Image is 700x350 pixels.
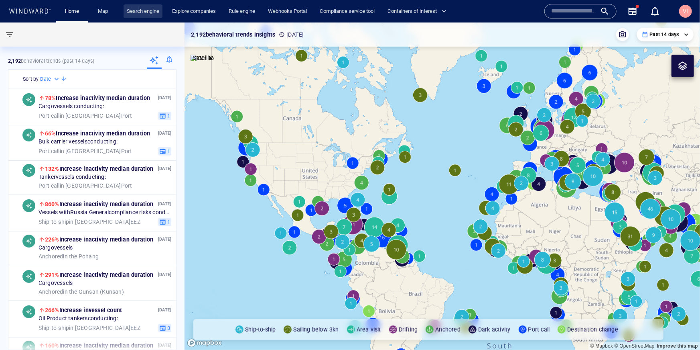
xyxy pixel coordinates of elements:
[528,325,550,334] p: Port call
[39,112,132,119] span: in [GEOGRAPHIC_DATA] Port
[185,23,700,350] canvas: Map
[590,343,613,349] a: Mapbox
[158,323,171,332] button: 3
[45,236,59,243] span: 226%
[45,201,59,207] span: 860%
[45,236,154,243] span: Increase in activity median duration
[166,147,170,155] span: 1
[45,130,56,137] span: 66%
[158,217,171,226] button: 1
[39,218,140,225] span: in [GEOGRAPHIC_DATA] EEZ
[39,324,140,332] span: in [GEOGRAPHIC_DATA] EEZ
[435,325,461,334] p: Anchored
[650,31,679,38] p: Past 14 days
[357,325,381,334] p: Area visit
[245,325,276,334] p: Ship-to-ship
[39,103,104,110] span: Cargo vessels conducting:
[40,75,51,83] h6: Date
[39,253,99,260] span: in the Pohang
[39,315,118,322] span: Oil Product tankers conducting:
[39,209,171,216] span: Vessels with Russia General compliance risks conducting:
[39,218,69,225] span: Ship-to-ship
[158,306,171,314] p: [DATE]
[158,129,171,137] p: [DATE]
[23,75,39,83] h6: Sort by
[39,280,73,287] span: Cargo vessels
[657,343,698,349] a: Map feedback
[158,165,171,172] p: [DATE]
[666,314,694,344] iframe: Chat
[39,147,60,154] span: Port call
[193,53,214,63] p: Satellite
[45,130,150,137] span: Increase in activity median duration
[95,4,114,18] a: Map
[91,4,117,18] button: Map
[158,200,171,208] p: [DATE]
[317,4,378,18] a: Compliance service tool
[39,138,118,145] span: Bulk carrier vessels conducting:
[388,7,446,16] span: Containers of interest
[40,75,61,83] div: Date
[683,8,688,14] span: VI
[45,95,56,101] span: 78%
[158,147,171,156] button: 1
[39,147,132,155] span: in [GEOGRAPHIC_DATA] Port
[158,271,171,278] p: [DATE]
[39,174,106,181] span: Tanker vessels conducting:
[59,4,85,18] button: Home
[650,6,660,16] div: Notification center
[39,253,63,259] span: Anchored
[62,4,83,18] a: Home
[39,324,69,331] span: Ship-to-ship
[45,272,59,278] span: 291%
[384,4,453,18] button: Containers of interest
[293,325,339,334] p: Sailing below 3kn
[225,4,258,18] a: Rule engine
[678,3,694,19] button: VI
[8,57,94,65] p: behavioral trends (Past 14 days)
[191,55,214,63] img: satellite
[642,31,689,38] div: Past 14 days
[45,307,59,313] span: 266%
[45,307,122,313] span: Increase in vessel count
[39,182,60,188] span: Port call
[39,288,124,295] span: in the Gunsan (Kunsan)
[158,94,171,102] p: [DATE]
[39,288,63,295] span: Anchored
[169,4,219,18] a: Explore companies
[158,235,171,243] p: [DATE]
[399,325,418,334] p: Drifting
[45,166,154,172] span: Increase in activity median duration
[39,244,73,252] span: Cargo vessels
[191,30,275,39] p: 2,192 behavioral trends insights
[615,343,655,349] a: OpenStreetMap
[45,201,154,207] span: Increase in activity median duration
[124,4,162,18] a: Search engine
[45,272,154,278] span: Increase in activity median duration
[478,325,511,334] p: Dark activity
[166,112,170,119] span: 1
[8,58,21,64] strong: 2,192
[278,30,304,39] p: [DATE]
[39,112,60,119] span: Port call
[567,325,618,334] p: Destination change
[39,182,132,189] span: in [GEOGRAPHIC_DATA] Port
[166,218,170,225] span: 1
[187,338,222,348] a: Mapbox logo
[265,4,310,18] a: Webhooks Portal
[166,324,170,332] span: 3
[45,166,59,172] span: 132%
[158,111,171,120] button: 1
[45,95,150,101] span: Increase in activity median duration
